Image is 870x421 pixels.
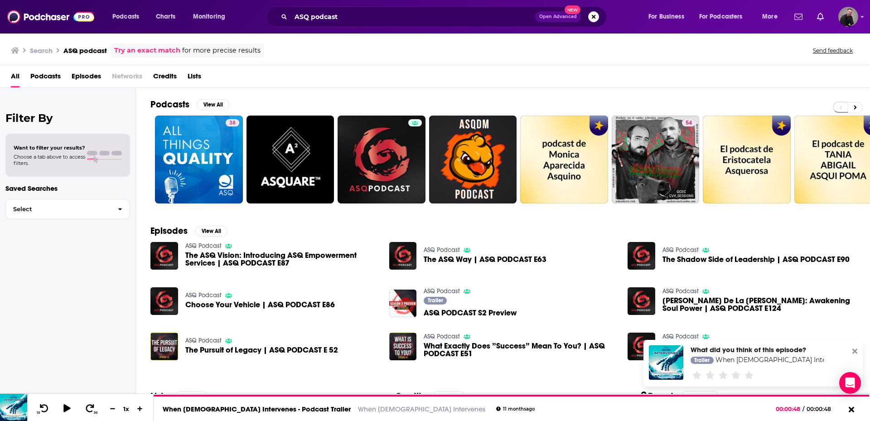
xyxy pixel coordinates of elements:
[389,242,417,270] a: The ASQ Way | ASQ PODCAST E63
[756,10,789,24] button: open menu
[612,116,700,203] a: 54
[187,10,237,24] button: open menu
[153,69,177,87] a: Credits
[628,333,655,360] img: Taryn Voget: Rediscovering Your Genius | ASQ PODCAST E125
[185,242,222,250] a: ASQ Podcast
[424,287,460,295] a: ASQ Podcast
[358,405,485,413] a: When [DEMOGRAPHIC_DATA] Intervenes
[762,10,778,23] span: More
[155,116,243,203] a: 38
[112,69,142,87] span: Networks
[662,256,850,263] a: The Shadow Side of Leadership | ASQ PODCAST E90
[628,287,655,315] a: Christian De La Huerta: Awakening Soul Power | ASQ PODCAST E124
[63,46,107,55] h3: ASQ podcast
[662,333,699,340] a: ASQ Podcast
[112,10,139,23] span: Podcasts
[7,8,94,25] img: Podchaser - Follow, Share and Rate Podcasts
[35,403,52,415] button: 10
[389,290,417,317] img: ASQ PODCAST S2 Preview
[802,406,804,412] span: /
[94,411,97,415] span: 30
[395,391,465,402] a: CreditsView All
[628,242,655,270] a: The Shadow Side of Leadership | ASQ PODCAST E90
[424,342,617,358] a: What Exactly Does ”Success” Mean To You? | ASQ PODCAST E51
[150,287,178,315] img: Choose Your Vehicle | ASQ PODCAST E86
[119,405,134,412] div: 1 x
[691,345,824,354] div: What did you think of this episode?
[185,337,222,344] a: ASQ Podcast
[648,10,684,23] span: For Business
[150,242,178,270] img: The ASQ Vision: Introducing ASQ Empowerment Services | ASQ PODCAST E87
[182,45,261,56] span: for more precise results
[5,199,130,219] button: Select
[565,5,581,14] span: New
[535,11,581,22] button: Open AdvancedNew
[150,225,227,237] a: EpisodesView All
[395,391,425,402] h2: Credits
[5,184,130,193] p: Saved Searches
[195,226,227,237] button: View All
[681,391,720,402] button: Unlock
[5,111,130,125] h2: Filter By
[197,99,229,110] button: View All
[424,309,517,317] a: ASQ PODCAST S2 Preview
[14,154,85,166] span: Choose a tab above to access filters.
[813,9,827,24] a: Show notifications dropdown
[150,333,178,360] a: The Pursuit of Legacy | ASQ PODCAST E 52
[188,69,201,87] span: Lists
[185,346,338,354] a: The Pursuit of Legacy | ASQ PODCAST E 52
[106,10,151,24] button: open menu
[30,69,61,87] a: Podcasts
[185,291,222,299] a: ASQ Podcast
[682,119,696,126] a: 54
[156,10,175,23] span: Charts
[72,69,101,87] a: Episodes
[424,256,546,263] a: The ASQ Way | ASQ PODCAST E63
[150,391,208,402] a: ListsView All
[424,333,460,340] a: ASQ Podcast
[291,10,535,24] input: Search podcasts, credits, & more...
[150,225,188,237] h2: Episodes
[229,119,236,128] span: 38
[6,206,111,212] span: Select
[150,99,189,110] h2: Podcasts
[686,119,692,128] span: 54
[163,405,351,413] a: When [DEMOGRAPHIC_DATA] Intervenes - Podcast Trailer
[30,46,53,55] h3: Search
[185,301,335,309] a: Choose Your Vehicle | ASQ PODCAST E86
[662,297,855,312] span: [PERSON_NAME] De La [PERSON_NAME]: Awakening Soul Power | ASQ PODCAST E124
[150,10,181,24] a: Charts
[776,406,802,412] span: 00:00:48
[175,391,208,402] button: View All
[804,406,840,412] span: 00:00:48
[193,10,225,23] span: Monitoring
[699,10,743,23] span: For Podcasters
[810,47,855,54] button: Send feedback
[662,297,855,312] a: Christian De La Huerta: Awakening Soul Power | ASQ PODCAST E124
[791,9,806,24] a: Show notifications dropdown
[662,246,699,254] a: ASQ Podcast
[433,391,465,402] button: View All
[838,7,858,27] img: User Profile
[150,99,229,110] a: PodcastsView All
[642,10,696,24] button: open menu
[428,298,443,303] span: Trailer
[114,45,180,56] a: Try an exact match
[838,7,858,27] button: Show profile menu
[662,287,699,295] a: ASQ Podcast
[11,69,19,87] a: All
